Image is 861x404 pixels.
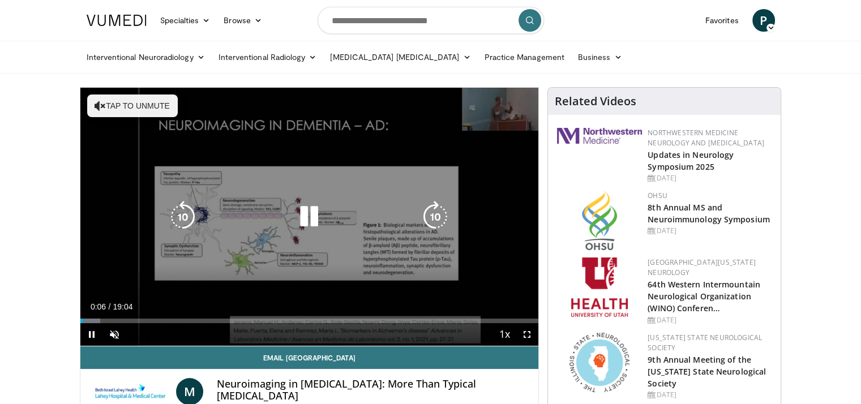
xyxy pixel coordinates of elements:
[555,94,636,108] h4: Related Videos
[153,9,217,32] a: Specialties
[217,9,269,32] a: Browse
[571,257,628,317] img: f6362829-b0a3-407d-a044-59546adfd345.png.150x105_q85_autocrop_double_scale_upscale_version-0.2.png
[91,302,106,311] span: 0:06
[648,149,734,172] a: Updates in Neurology Symposium 2025
[752,9,775,32] a: P
[87,94,178,117] button: Tap to unmute
[648,128,764,148] a: Northwestern Medicine Neurology and [MEDICAL_DATA]
[80,88,539,346] video-js: Video Player
[648,226,772,236] div: [DATE]
[648,202,770,225] a: 8th Annual MS and Neuroimmunology Symposium
[87,15,147,26] img: VuMedi Logo
[648,354,766,389] a: 9th Annual Meeting of the [US_STATE] State Neurological Society
[648,315,772,325] div: [DATE]
[571,46,629,68] a: Business
[493,323,516,346] button: Playback Rate
[80,46,212,68] a: Interventional Neuroradiology
[80,323,103,346] button: Pause
[212,46,324,68] a: Interventional Radiology
[648,257,756,277] a: [GEOGRAPHIC_DATA][US_STATE] Neurology
[109,302,111,311] span: /
[648,279,760,313] a: 64th Western Intermountain Neurological Organization (WINO) Conferen…
[113,302,132,311] span: 19:04
[557,128,642,144] img: 2a462fb6-9365-492a-ac79-3166a6f924d8.png.150x105_q85_autocrop_double_scale_upscale_version-0.2.jpg
[318,7,544,34] input: Search topics, interventions
[582,191,617,250] img: da959c7f-65a6-4fcf-a939-c8c702e0a770.png.150x105_q85_autocrop_double_scale_upscale_version-0.2.png
[648,173,772,183] div: [DATE]
[648,191,667,200] a: OHSU
[323,46,477,68] a: [MEDICAL_DATA] [MEDICAL_DATA]
[648,390,772,400] div: [DATE]
[477,46,571,68] a: Practice Management
[569,333,629,392] img: 71a8b48c-8850-4916-bbdd-e2f3ccf11ef9.png.150x105_q85_autocrop_double_scale_upscale_version-0.2.png
[80,346,539,369] a: Email [GEOGRAPHIC_DATA]
[103,323,126,346] button: Unmute
[80,319,539,323] div: Progress Bar
[516,323,538,346] button: Fullscreen
[217,378,529,402] h4: Neuroimaging in [MEDICAL_DATA]: More Than Typical [MEDICAL_DATA]
[699,9,746,32] a: Favorites
[648,333,762,353] a: [US_STATE] State Neurological Society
